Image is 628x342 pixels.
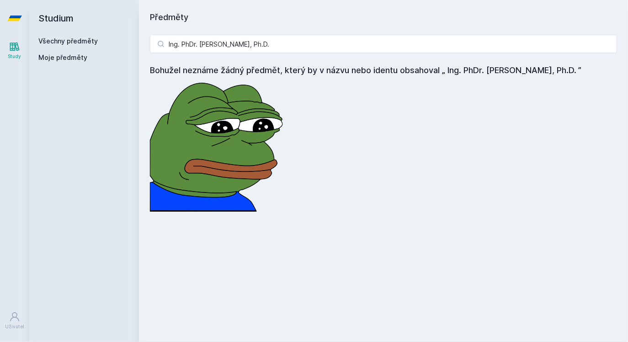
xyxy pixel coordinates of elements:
[38,37,98,45] a: Všechny předměty
[150,64,617,77] h4: Bohužel neznáme žádný předmět, který by v názvu nebo identu obsahoval „ Ing. PhDr. [PERSON_NAME],...
[150,11,617,24] h1: Předměty
[150,77,287,212] img: error_picture.png
[150,35,617,53] input: Název nebo ident předmětu…
[38,53,87,62] span: Moje předměty
[5,323,24,330] div: Uživatel
[8,53,21,60] div: Study
[2,37,27,64] a: Study
[2,307,27,335] a: Uživatel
